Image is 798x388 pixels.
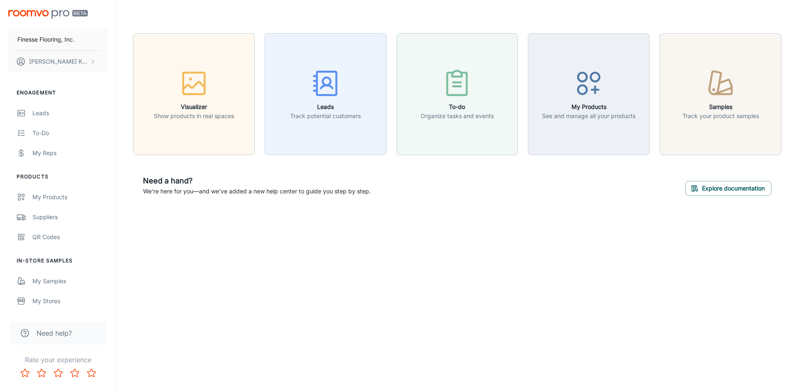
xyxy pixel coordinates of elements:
button: Finesse Flooring, Inc. [8,29,108,50]
img: Roomvo PRO Beta [8,10,88,19]
p: Show products in real spaces [154,111,234,121]
p: See and manage all your products [542,111,635,121]
p: Organize tasks and events [421,111,494,121]
h6: Need a hand? [143,175,371,187]
a: SamplesTrack your product samples [660,89,781,98]
div: To-do [32,129,108,138]
a: LeadsTrack potential customers [265,89,387,98]
p: Finesse Flooring, Inc. [17,35,74,44]
h6: Samples [682,102,759,111]
h6: Leads [290,102,361,111]
a: To-doOrganize tasks and events [397,89,518,98]
div: My Reps [32,148,108,158]
h6: Visualizer [154,102,234,111]
div: QR Codes [32,232,108,242]
div: My Products [32,193,108,202]
button: Explore documentation [685,181,771,196]
button: [PERSON_NAME] Knierien [8,51,108,72]
p: We're here for you—and we've added a new help center to guide you step by step. [143,187,371,196]
a: Explore documentation [685,183,771,192]
button: VisualizerShow products in real spaces [133,33,255,155]
a: My ProductsSee and manage all your products [528,89,650,98]
div: Leads [32,109,108,118]
button: To-doOrganize tasks and events [397,33,518,155]
p: [PERSON_NAME] Knierien [29,57,88,66]
button: My ProductsSee and manage all your products [528,33,650,155]
button: LeadsTrack potential customers [265,33,387,155]
button: SamplesTrack your product samples [660,33,781,155]
h6: To-do [421,102,494,111]
div: Suppliers [32,213,108,222]
h6: My Products [542,102,635,111]
p: Track potential customers [290,111,361,121]
p: Track your product samples [682,111,759,121]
